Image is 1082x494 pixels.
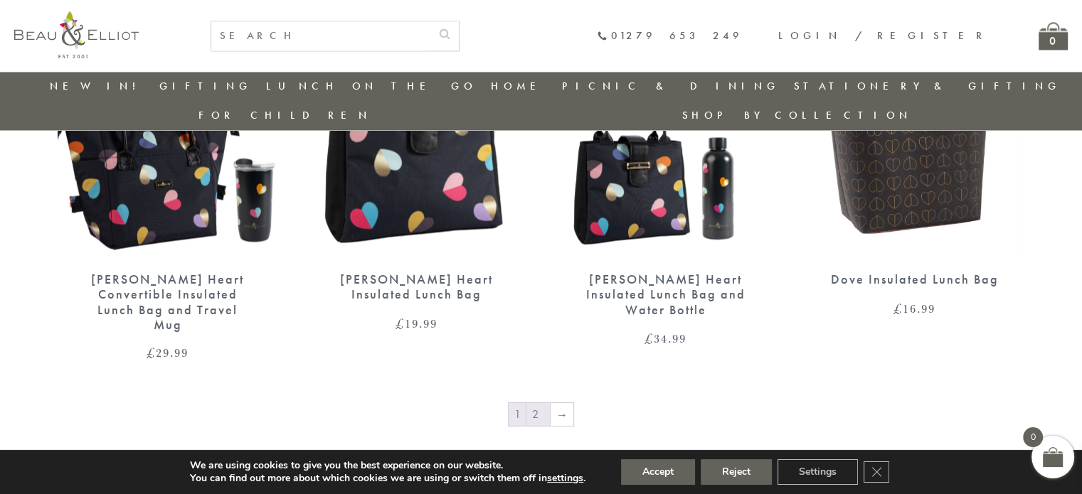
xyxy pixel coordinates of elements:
[829,272,1000,287] div: Dove Insulated Lunch Bag
[190,459,585,472] p: We are using cookies to give you the best experience on our website.
[58,402,1025,430] nav: Product Pagination
[50,79,145,93] a: New in!
[701,459,772,485] button: Reject
[1039,22,1068,50] a: 0
[14,11,139,58] img: logo
[266,79,477,93] a: Lunch On The Go
[778,459,858,485] button: Settings
[147,343,189,360] bdi: 29.99
[396,314,437,331] bdi: 19.99
[893,299,903,316] span: £
[562,79,780,93] a: Picnic & Dining
[1023,427,1043,447] span: 0
[794,79,1061,93] a: Stationery & Gifting
[211,21,430,50] input: SEARCH
[147,343,156,360] span: £
[83,272,253,331] div: [PERSON_NAME] Heart Convertible Insulated Lunch Bag and Travel Mug
[396,314,405,331] span: £
[159,79,252,93] a: Gifting
[198,108,371,122] a: For Children
[645,329,686,346] bdi: 34.99
[580,272,751,316] div: [PERSON_NAME] Heart Insulated Lunch Bag and Water Bottle
[893,299,935,316] bdi: 16.99
[597,30,743,42] a: 01279 653 249
[332,272,502,301] div: [PERSON_NAME] Heart Insulated Lunch Bag
[547,472,583,485] button: settings
[682,108,912,122] a: Shop by collection
[645,329,654,346] span: £
[190,472,585,485] p: You can find out more about which cookies we are using or switch them off in .
[551,403,573,426] a: →
[509,403,526,426] span: Page 1
[491,79,548,93] a: Home
[778,28,989,43] a: Login / Register
[621,459,695,485] button: Accept
[864,461,889,483] button: Close GDPR Cookie Banner
[526,403,550,426] a: Page 2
